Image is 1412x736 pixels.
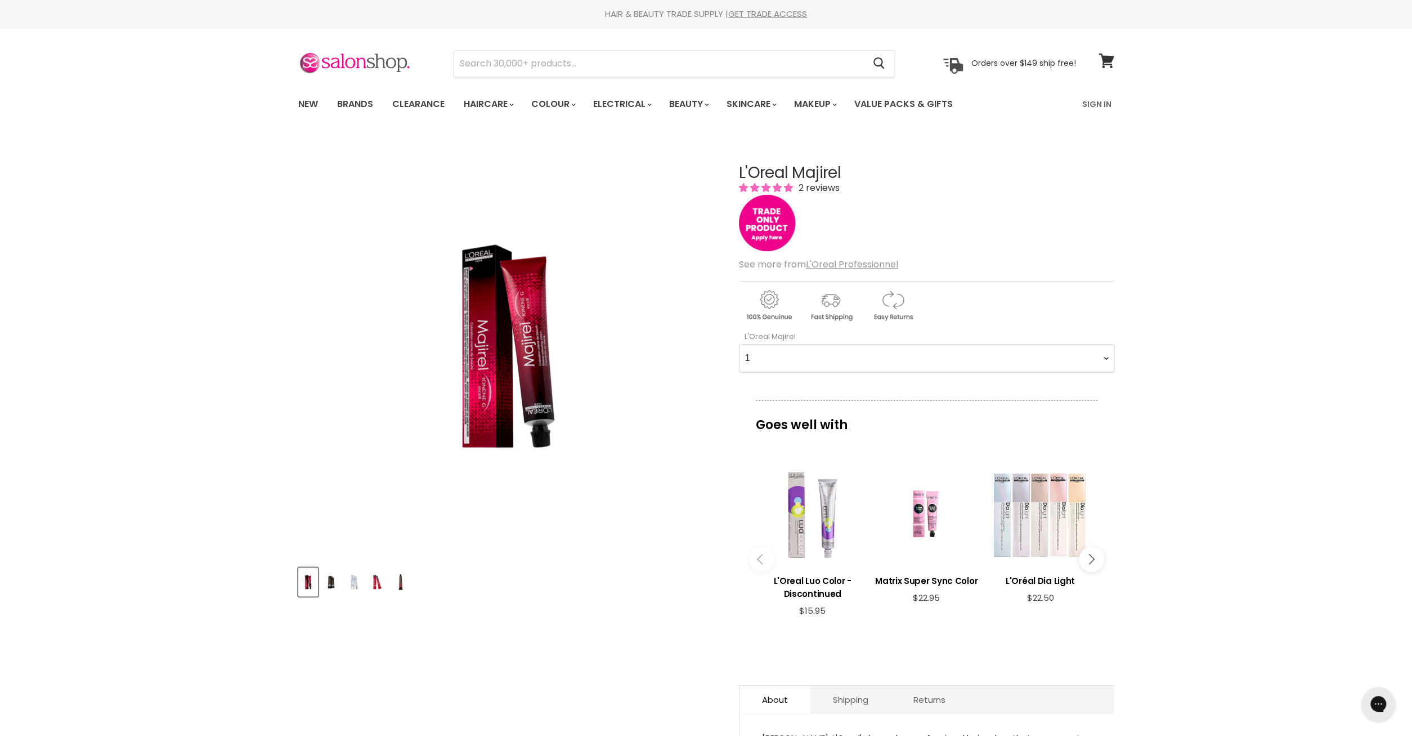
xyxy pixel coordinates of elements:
form: Product [454,50,895,77]
span: 5.00 stars [739,181,795,194]
button: L'Oreal Majirel [344,568,364,596]
img: L'Oreal Majirel [392,569,409,595]
div: Product thumbnails [297,564,720,596]
button: Search [864,51,894,77]
img: returns.gif [863,288,922,323]
img: tradeonly_small.jpg [739,195,795,251]
a: Colour [523,92,582,116]
img: L'Oreal Majirel [299,569,317,595]
a: View product:L'Oreal Luo Color - Discontinued [761,566,864,606]
img: L'Oreal Majirel [346,569,363,595]
h3: L'Oréal Dia Light [989,574,1091,587]
p: Goes well with [756,400,1097,438]
span: $15.95 [799,605,826,617]
a: About [739,686,810,713]
img: L'Oreal Majirel [382,156,635,536]
input: Search [454,51,864,77]
a: Shipping [810,686,891,713]
img: genuine.gif [739,288,799,323]
a: L'Oreal Professionnel [806,258,898,271]
h1: L'Oreal Majirel [739,164,1114,182]
a: GET TRADE ACCESS [728,8,807,20]
a: Brands [329,92,382,116]
iframe: Gorgias live chat messenger [1356,683,1401,725]
a: Clearance [384,92,453,116]
h3: L'Oreal Luo Color - Discontinued [761,574,864,600]
a: Value Packs & Gifts [846,92,961,116]
a: Returns [891,686,968,713]
nav: Main [284,88,1128,121]
a: Makeup [786,92,844,116]
span: $22.50 [1026,592,1054,604]
img: shipping.gif [801,288,860,323]
img: L'Oreal Majirel [322,569,340,595]
span: See more from [739,258,898,271]
a: Sign In [1075,92,1118,116]
button: L'Oreal Majirel [367,568,387,596]
div: L'Oreal Majirel image. Click or Scroll to Zoom. [298,136,719,557]
a: View product:Matrix Super Sync Color [875,566,978,593]
button: L'Oreal Majirel [298,568,318,596]
label: L'Oreal Majirel [739,331,796,342]
span: 2 reviews [795,181,840,194]
ul: Main menu [290,88,1019,121]
a: Haircare [455,92,521,116]
a: View product:L'Oréal Dia Light [989,566,1091,593]
div: HAIR & BEAUTY TRADE SUPPLY | [284,8,1128,20]
a: Beauty [661,92,716,116]
a: Skincare [718,92,783,116]
button: L'Oreal Majirel [391,568,410,596]
img: L'Oreal Majirel [369,569,386,595]
button: L'Oreal Majirel [321,568,341,596]
a: Electrical [585,92,658,116]
h3: Matrix Super Sync Color [875,574,978,587]
p: Orders over $149 ship free! [971,58,1076,68]
span: $22.95 [913,592,940,604]
a: New [290,92,326,116]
